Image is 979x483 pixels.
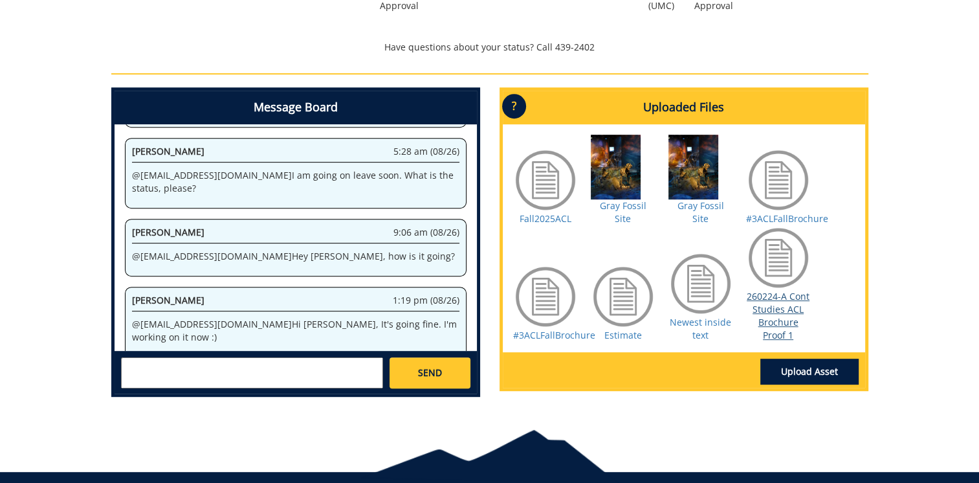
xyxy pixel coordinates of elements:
[132,294,204,306] span: [PERSON_NAME]
[600,199,646,225] a: Gray Fossil Site
[132,318,459,344] p: @ [EMAIL_ADDRESS][DOMAIN_NAME] Hi [PERSON_NAME], It's going fine. I'm working on it now :)
[670,316,731,341] a: Newest inside text
[604,329,642,341] a: Estimate
[115,91,477,124] h4: Message Board
[513,329,595,341] a: #3ACLFallBrochure
[132,169,459,195] p: @ [EMAIL_ADDRESS][DOMAIN_NAME] I am going on leave soon. What is the status, please?
[111,41,868,54] p: Have questions about your status? Call 439-2402
[121,357,383,388] textarea: messageToSend
[746,212,828,225] a: #3ACLFallBrochure
[747,290,809,341] a: 260224-A Cont Studies ACL Brochure Proof 1
[503,91,865,124] h4: Uploaded Files
[677,199,724,225] a: Gray Fossil Site
[393,294,459,307] span: 1:19 pm (08/26)
[132,250,459,263] p: @ [EMAIL_ADDRESS][DOMAIN_NAME] Hey [PERSON_NAME], how is it going?
[502,94,526,118] p: ?
[132,226,204,238] span: [PERSON_NAME]
[132,145,204,157] span: [PERSON_NAME]
[520,212,571,225] a: Fall2025ACL
[390,357,470,388] a: SEND
[418,366,442,379] span: SEND
[760,359,859,385] a: Upload Asset
[393,145,459,158] span: 5:28 am (08/26)
[393,226,459,239] span: 9:06 am (08/26)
